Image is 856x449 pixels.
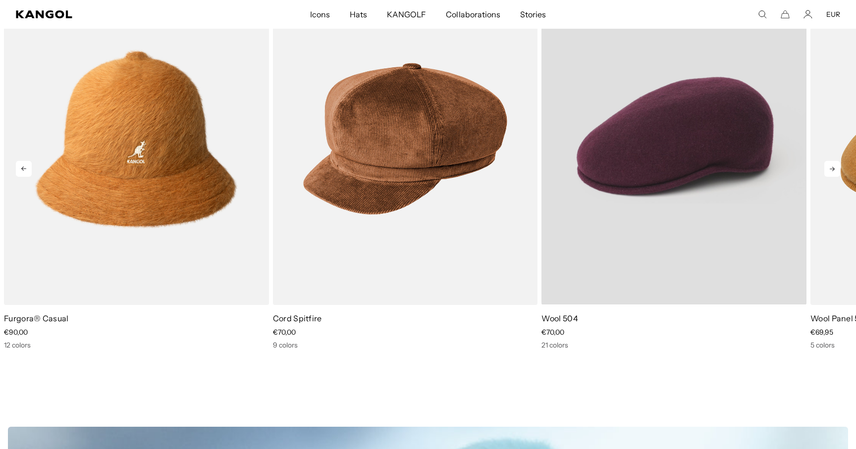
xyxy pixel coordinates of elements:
[541,313,806,324] p: Wool 504
[4,328,28,337] span: €90,00
[781,10,790,19] button: Cart
[4,313,269,324] p: Furgora® Casual
[826,10,840,19] button: EUR
[803,10,812,19] a: Account
[273,341,538,349] div: 9 colors
[273,313,538,324] p: Cord Spitfire
[541,341,806,349] div: 21 colors
[758,10,767,19] summary: Search here
[4,341,269,349] div: 12 colors
[810,328,833,337] span: €69,95
[273,328,296,337] span: €70,00
[541,328,564,337] span: €70,00
[16,10,206,18] a: Kangol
